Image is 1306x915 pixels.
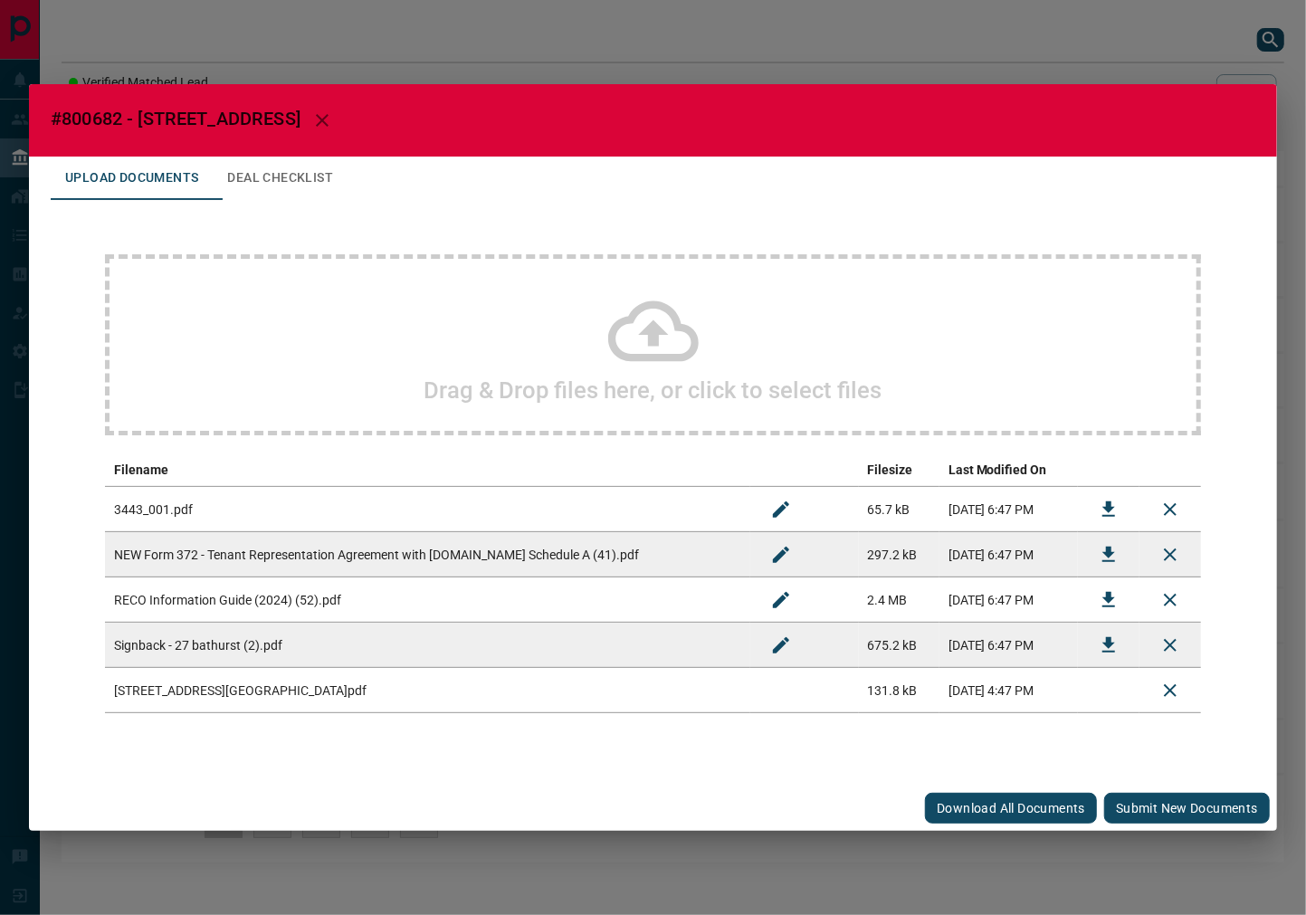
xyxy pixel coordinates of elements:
th: delete file action column [1139,453,1201,487]
td: [DATE] 4:47 PM [939,668,1078,713]
button: Download [1087,533,1130,577]
button: Download All Documents [925,793,1097,824]
td: NEW Form 372 - Tenant Representation Agreement with [DOMAIN_NAME] Schedule A (41).pdf [105,532,750,577]
button: Rename [759,533,803,577]
td: RECO Information Guide (2024) (52).pdf [105,577,750,623]
span: #800682 - [STREET_ADDRESS] [51,108,300,129]
td: 131.8 kB [859,668,939,713]
td: [DATE] 6:47 PM [939,623,1078,668]
button: Download [1087,578,1130,622]
th: Filename [105,453,750,487]
th: edit column [750,453,859,487]
td: [STREET_ADDRESS][GEOGRAPHIC_DATA]pdf [105,668,750,713]
button: Download [1087,488,1130,531]
td: [DATE] 6:47 PM [939,577,1078,623]
button: Rename [759,578,803,622]
button: Download [1087,624,1130,667]
td: 65.7 kB [859,487,939,532]
td: 675.2 kB [859,623,939,668]
button: Deal Checklist [213,157,348,200]
td: 3443_001.pdf [105,487,750,532]
td: 297.2 kB [859,532,939,577]
button: Remove File [1149,624,1192,667]
button: Submit new documents [1104,793,1270,824]
button: Delete [1149,669,1192,712]
h2: Drag & Drop files here, or click to select files [424,376,882,404]
td: Signback - 27 bathurst (2).pdf [105,623,750,668]
td: [DATE] 6:47 PM [939,532,1078,577]
td: 2.4 MB [859,577,939,623]
td: [DATE] 6:47 PM [939,487,1078,532]
th: Last Modified On [939,453,1078,487]
button: Remove File [1149,488,1192,531]
div: Drag & Drop files here, or click to select files [105,254,1201,435]
th: Filesize [859,453,939,487]
button: Remove File [1149,533,1192,577]
button: Rename [759,488,803,531]
button: Rename [759,624,803,667]
button: Upload Documents [51,157,213,200]
button: Remove File [1149,578,1192,622]
th: download action column [1078,453,1139,487]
